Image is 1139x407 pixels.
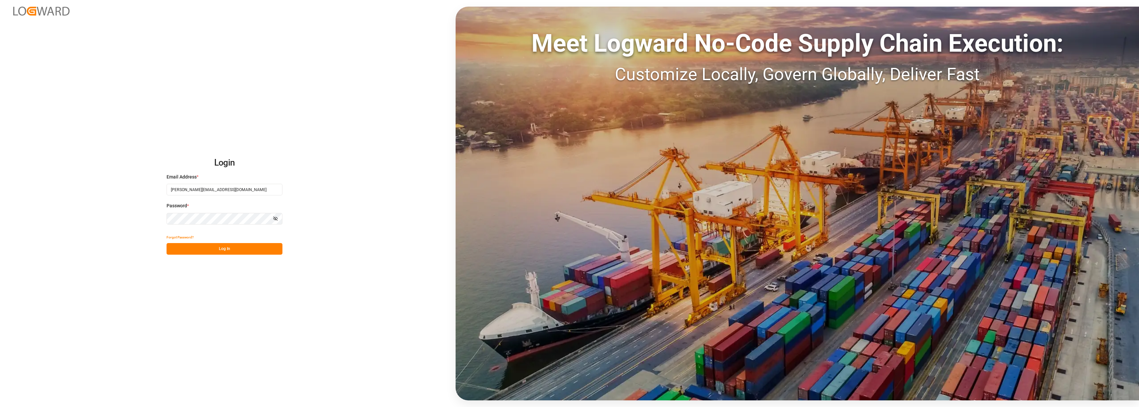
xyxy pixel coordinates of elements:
[456,25,1139,62] div: Meet Logward No-Code Supply Chain Execution:
[456,62,1139,87] div: Customize Locally, Govern Globally, Deliver Fast
[167,243,282,255] button: Log In
[167,152,282,174] h2: Login
[167,202,187,209] span: Password
[13,7,70,16] img: Logward_new_orange.png
[167,184,282,195] input: Enter your email
[167,174,197,180] span: Email Address
[167,231,194,243] button: Forgot Password?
